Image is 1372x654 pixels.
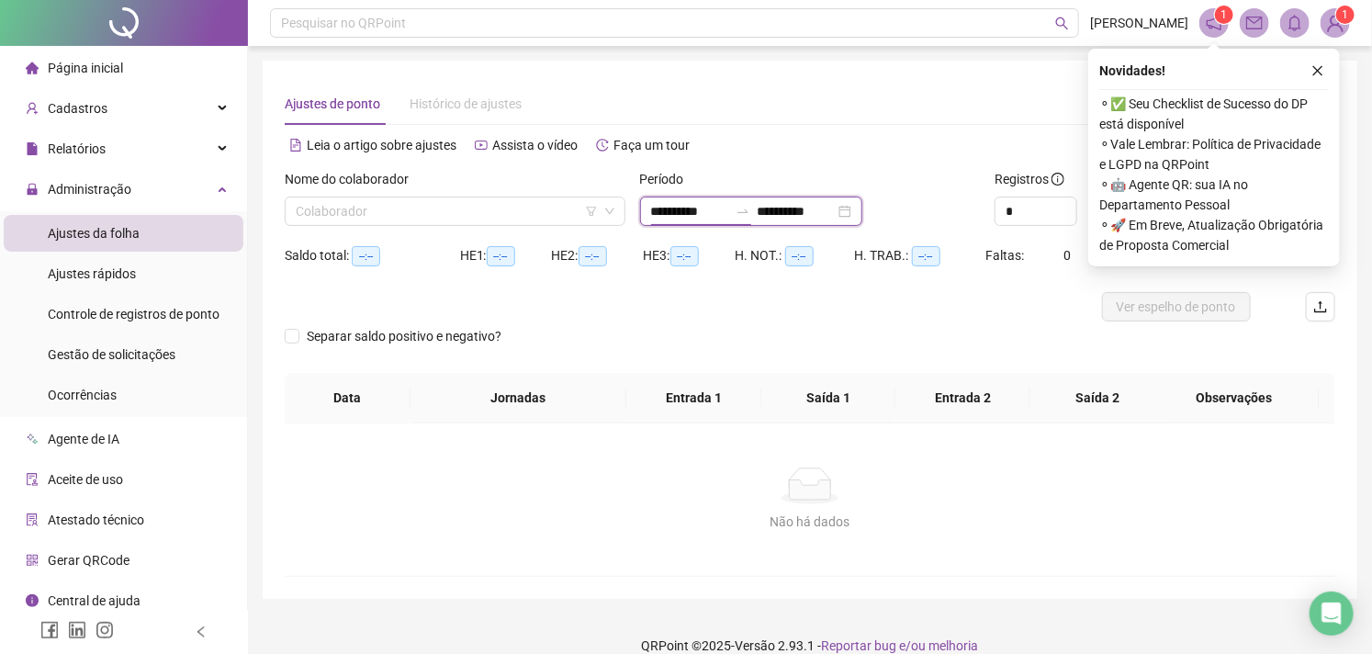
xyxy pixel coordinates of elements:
[48,432,119,446] span: Agente de IA
[895,373,1029,423] th: Entrada 2
[48,141,106,156] span: Relatórios
[26,513,39,526] span: solution
[1099,175,1329,215] span: ⚬ 🤖 Agente QR: sua IA no Departamento Pessoal
[855,245,986,266] div: H. TRAB.:
[48,347,175,362] span: Gestão de solicitações
[475,139,488,152] span: youtube
[410,373,627,423] th: Jornadas
[1321,9,1349,37] img: 80468
[552,245,644,266] div: HE 2:
[1164,388,1305,408] span: Observações
[48,101,107,116] span: Cadastros
[626,373,760,423] th: Entrada 1
[285,96,380,111] span: Ajustes de ponto
[26,183,39,196] span: lock
[68,621,86,639] span: linkedin
[1099,215,1329,255] span: ⚬ 🚀 Em Breve, Atualização Obrigatória de Proposta Comercial
[352,246,380,266] span: --:--
[1311,64,1324,77] span: close
[640,169,696,189] label: Período
[48,266,136,281] span: Ajustes rápidos
[1215,6,1233,24] sup: 1
[26,142,39,155] span: file
[26,62,39,74] span: home
[1030,373,1164,423] th: Saída 2
[670,246,699,266] span: --:--
[48,182,131,197] span: Administração
[285,245,460,266] div: Saldo total:
[579,246,607,266] span: --:--
[299,326,509,346] span: Separar saldo positivo e negativo?
[1099,134,1329,175] span: ⚬ Vale Lembrar: Política de Privacidade e LGPD na QRPoint
[492,138,578,152] span: Assista o vídeo
[285,169,421,189] label: Nome do colaborador
[1313,299,1328,314] span: upload
[1055,17,1069,30] span: search
[1206,15,1222,31] span: notification
[644,245,736,266] div: HE 3:
[596,139,609,152] span: history
[48,307,219,321] span: Controle de registros de ponto
[1221,8,1228,21] span: 1
[1099,61,1165,81] span: Novidades !
[586,206,597,217] span: filter
[1102,292,1251,321] button: Ver espelho de ponto
[736,638,776,653] span: Versão
[1149,373,1320,423] th: Observações
[40,621,59,639] span: facebook
[48,472,123,487] span: Aceite de uso
[736,245,855,266] div: H. NOT.:
[289,139,302,152] span: file-text
[48,593,141,608] span: Central de ajuda
[285,373,410,423] th: Data
[26,554,39,567] span: qrcode
[195,626,208,638] span: left
[785,246,814,266] span: --:--
[26,473,39,486] span: audit
[1090,13,1188,33] span: [PERSON_NAME]
[1246,15,1263,31] span: mail
[995,169,1064,189] span: Registros
[48,513,144,527] span: Atestado técnico
[410,96,522,111] span: Histórico de ajustes
[460,245,552,266] div: HE 1:
[1287,15,1303,31] span: bell
[48,61,123,75] span: Página inicial
[307,512,1313,532] div: Não há dados
[1051,173,1064,186] span: info-circle
[736,204,750,219] span: to
[613,138,690,152] span: Faça um tour
[604,206,615,217] span: down
[912,246,940,266] span: --:--
[48,553,129,568] span: Gerar QRCode
[307,138,456,152] span: Leia o artigo sobre ajustes
[1310,592,1354,636] div: Open Intercom Messenger
[48,226,140,241] span: Ajustes da folha
[26,102,39,115] span: user-add
[761,373,895,423] th: Saída 1
[96,621,114,639] span: instagram
[1064,248,1072,263] span: 0
[26,594,39,607] span: info-circle
[986,248,1028,263] span: Faltas:
[1343,8,1349,21] span: 1
[48,388,117,402] span: Ocorrências
[736,204,750,219] span: swap-right
[822,638,979,653] span: Reportar bug e/ou melhoria
[1336,6,1355,24] sup: Atualize o seu contato no menu Meus Dados
[487,246,515,266] span: --:--
[1099,94,1329,134] span: ⚬ ✅ Seu Checklist de Sucesso do DP está disponível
